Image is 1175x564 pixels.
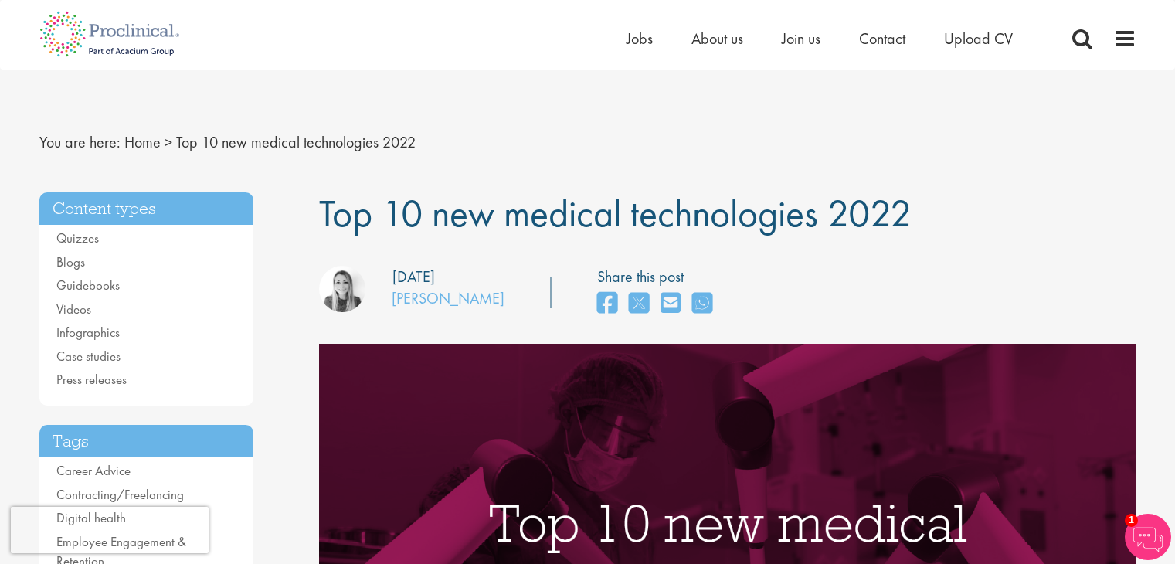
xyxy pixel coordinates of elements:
div: [DATE] [392,266,435,288]
a: Contracting/Freelancing [56,486,184,503]
a: Videos [56,301,91,318]
a: [PERSON_NAME] [392,288,504,308]
a: Quizzes [56,229,99,246]
img: Hannah Burke [319,266,365,312]
span: Top 10 new medical technologies 2022 [176,132,416,152]
a: share on whats app [692,287,712,321]
a: Infographics [56,324,120,341]
a: breadcrumb link [124,132,161,152]
a: share on email [661,287,681,321]
a: Career Advice [56,462,131,479]
img: Chatbot [1125,514,1171,560]
a: Contact [859,29,905,49]
a: Blogs [56,253,85,270]
a: Case studies [56,348,121,365]
label: Share this post [597,266,720,288]
a: Upload CV [944,29,1013,49]
a: Guidebooks [56,277,120,294]
span: 1 [1125,514,1138,527]
span: You are here: [39,132,121,152]
h3: Tags [39,425,254,458]
a: Join us [782,29,820,49]
h3: Content types [39,192,254,226]
a: About us [691,29,743,49]
iframe: reCAPTCHA [11,507,209,553]
a: share on twitter [629,287,649,321]
a: share on facebook [597,287,617,321]
a: Jobs [627,29,653,49]
a: Press releases [56,371,127,388]
span: Top 10 new medical technologies 2022 [319,189,912,238]
span: > [165,132,172,152]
